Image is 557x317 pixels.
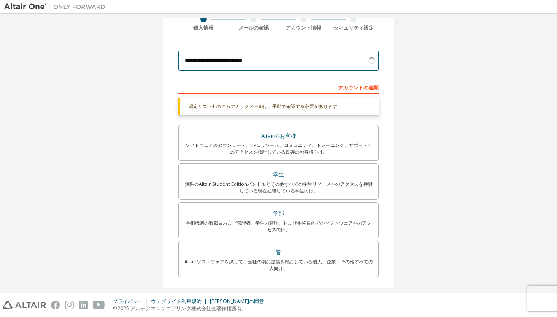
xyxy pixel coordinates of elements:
[93,301,105,309] img: youtube.svg
[4,3,110,11] img: アルタイルワン
[117,305,247,312] font: 2025 アルテアエンジニアリング株式会社全著作権所有。
[151,298,210,305] div: ウェブサイト利用規約
[229,24,279,31] div: メールの確認
[79,301,88,309] img: linkedin.svg
[184,258,373,272] div: Altairソフトウェアを試して、当社の製品提供を検討している個人、企業、その他すべての人向け。
[210,298,269,305] div: [PERSON_NAME]の同意
[184,181,373,194] div: 無料のAltair Student Editionバンドルとその他すべての学生リソースへのアクセスを検討している現在在籍している学生向け。
[65,301,74,309] img: instagram.svg
[113,298,151,305] div: プライバシー
[178,98,379,115] div: 認定リスト外のアカデミックメールは、手動で確認する必要があります。
[184,219,373,233] div: 学術機関の教職員および管理者、学生の管理、および学術目的でのソフトウェアへのアクセス向け。
[184,247,373,258] div: 皆
[184,208,373,219] div: 学部
[184,142,373,155] div: ソフトウェアのダウンロード、HPC リソース、コミュニティ、トレーニング、サポートへのアクセスを検討している既存のお客様向け。
[3,301,46,309] img: altair_logo.svg
[113,305,269,312] p: ©
[178,80,379,94] div: アカウントの種類
[184,169,373,181] div: 学生
[51,301,60,309] img: facebook.svg
[178,24,229,31] div: 個人情報
[329,24,379,31] div: セキュリティ設定
[184,130,373,142] div: Altairのお客様
[278,24,329,31] div: アカウント情報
